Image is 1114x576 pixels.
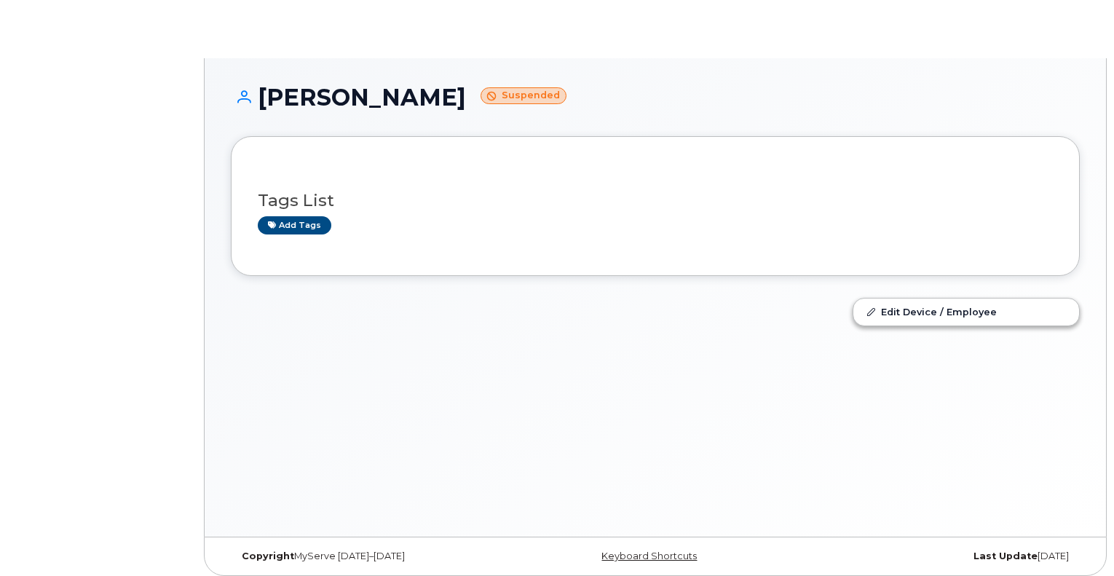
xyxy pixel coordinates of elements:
[481,87,566,104] small: Suspended
[973,551,1038,561] strong: Last Update
[853,299,1079,325] a: Edit Device / Employee
[231,84,1080,110] h1: [PERSON_NAME]
[797,551,1080,562] div: [DATE]
[231,551,514,562] div: MyServe [DATE]–[DATE]
[601,551,697,561] a: Keyboard Shortcuts
[258,192,1053,210] h3: Tags List
[242,551,294,561] strong: Copyright
[258,216,331,234] a: Add tags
